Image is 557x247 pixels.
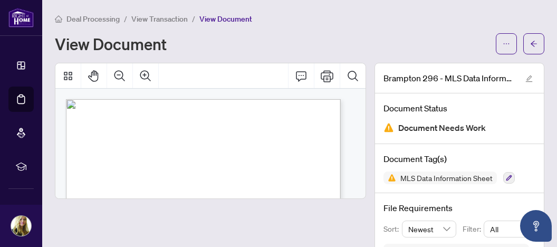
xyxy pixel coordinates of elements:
[503,40,510,47] span: ellipsis
[490,221,529,237] span: All
[520,210,552,242] button: Open asap
[55,15,62,23] span: home
[530,40,537,47] span: arrow-left
[383,172,396,184] img: Status Icon
[383,223,402,235] p: Sort:
[408,221,450,237] span: Newest
[199,14,252,24] span: View Document
[398,121,486,135] span: Document Needs Work
[124,13,127,25] li: /
[131,14,188,24] span: View Transaction
[463,223,484,235] p: Filter:
[383,153,535,165] h4: Document Tag(s)
[55,35,167,52] h1: View Document
[396,174,497,182] span: MLS Data Information Sheet
[11,216,31,236] img: Profile Icon
[8,8,34,27] img: logo
[383,202,535,214] h4: File Requirements
[525,75,533,82] span: edit
[383,102,535,115] h4: Document Status
[66,14,120,24] span: Deal Processing
[383,122,394,133] img: Document Status
[383,72,515,84] span: Brampton 296 - MLS Data Information Form - Freehold - Lease_Sub-Lease-5-1.pdf
[192,13,195,25] li: /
